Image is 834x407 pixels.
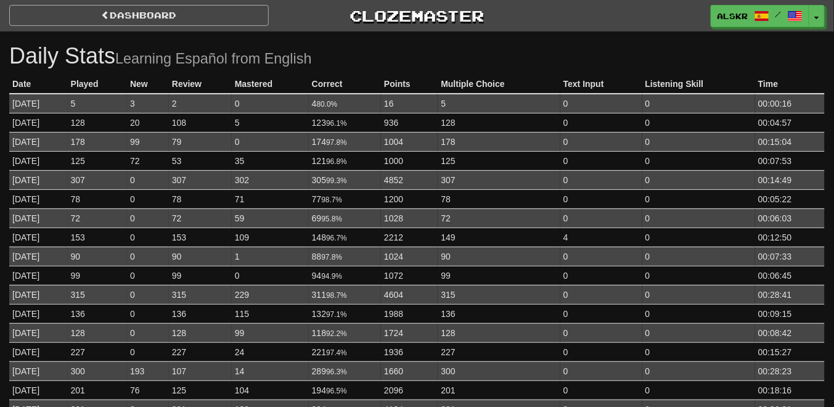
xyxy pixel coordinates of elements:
td: 2096 [381,380,438,400]
td: 178 [68,132,127,151]
td: 00:07:33 [755,247,825,266]
td: [DATE] [9,304,68,323]
a: AlSkr / [711,5,809,27]
td: 90 [438,247,560,266]
td: 0 [642,132,756,151]
td: 174 [309,132,381,151]
td: 118 [309,323,381,342]
td: 201 [438,380,560,400]
span: AlSkr [717,10,748,22]
td: 5 [232,113,309,132]
td: [DATE] [9,266,68,285]
th: Correct [309,75,381,94]
td: 78 [68,189,127,208]
td: 193 [127,361,169,380]
td: 00:06:45 [755,266,825,285]
td: 0 [127,266,169,285]
td: 315 [169,285,232,304]
td: 0 [642,228,756,247]
td: [DATE] [9,285,68,304]
td: 227 [438,342,560,361]
td: 289 [309,361,381,380]
td: 2 [169,94,232,113]
td: 88 [309,247,381,266]
td: 104 [232,380,309,400]
th: Mastered [232,75,309,94]
td: 1660 [381,361,438,380]
td: 121 [309,151,381,170]
td: 109 [232,228,309,247]
td: 311 [309,285,381,304]
td: 128 [438,323,560,342]
td: 194 [309,380,381,400]
td: 0 [232,266,309,285]
td: 300 [438,361,560,380]
td: 69 [309,208,381,228]
td: 00:12:50 [755,228,825,247]
td: 0 [560,94,642,113]
th: Review [169,75,232,94]
small: 95.8% [321,215,342,223]
td: 00:15:27 [755,342,825,361]
td: 00:09:15 [755,304,825,323]
td: 136 [68,304,127,323]
td: 4852 [381,170,438,189]
td: 0 [560,132,642,151]
td: 1000 [381,151,438,170]
td: 0 [560,170,642,189]
small: 94.9% [321,272,342,281]
a: Clozemaster [287,5,547,27]
small: 96.7% [326,234,347,242]
td: 1200 [381,189,438,208]
td: 90 [68,247,127,266]
small: 97.1% [326,310,347,319]
td: 72 [169,208,232,228]
td: 1028 [381,208,438,228]
td: 5 [438,94,560,113]
td: 221 [309,342,381,361]
td: 99 [438,266,560,285]
td: 0 [642,208,756,228]
td: 1936 [381,342,438,361]
td: 0 [127,304,169,323]
h1: Daily Stats [9,44,825,68]
td: 125 [438,151,560,170]
td: 153 [169,228,232,247]
td: 0 [127,170,169,189]
td: 0 [127,208,169,228]
td: 201 [68,380,127,400]
th: Date [9,75,68,94]
td: 227 [169,342,232,361]
td: [DATE] [9,208,68,228]
td: 227 [68,342,127,361]
td: 123 [309,113,381,132]
td: 00:07:53 [755,151,825,170]
small: 80.0% [317,100,338,109]
td: 0 [560,208,642,228]
td: 1024 [381,247,438,266]
td: 128 [68,113,127,132]
td: 5 [68,94,127,113]
td: 0 [560,342,642,361]
th: Multiple Choice [438,75,560,94]
td: 90 [169,247,232,266]
td: 132 [309,304,381,323]
td: 0 [642,304,756,323]
td: 2212 [381,228,438,247]
td: [DATE] [9,361,68,380]
td: 108 [169,113,232,132]
td: 128 [169,323,232,342]
td: 99 [232,323,309,342]
small: 98.7% [321,195,342,204]
td: 4604 [381,285,438,304]
td: 00:28:41 [755,285,825,304]
span: / [775,10,782,18]
th: Listening Skill [642,75,756,94]
td: 53 [169,151,232,170]
td: 0 [560,361,642,380]
td: 0 [642,361,756,380]
td: 16 [381,94,438,113]
th: Played [68,75,127,94]
td: 315 [438,285,560,304]
td: 78 [169,189,232,208]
